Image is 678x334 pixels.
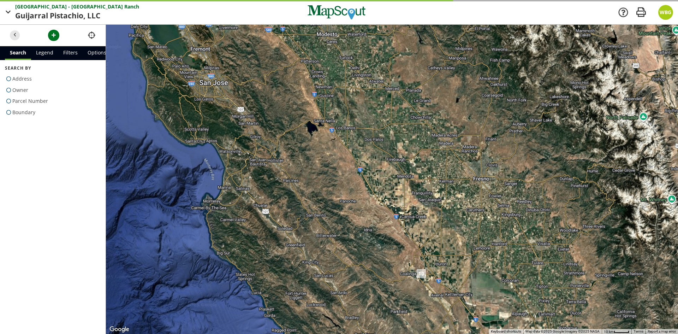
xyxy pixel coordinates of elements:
img: MapScout [307,2,366,22]
a: Report a map error [648,329,676,333]
span: Guijarral Pistachio, [15,10,87,22]
span: LLC [87,10,100,22]
span: Map data ©2025 Google Imagery ©2025 NASA [525,329,600,333]
a: Terms [634,329,643,333]
a: Support Docs [618,7,629,18]
button: Map Scale: 10 km per 40 pixels [602,329,631,334]
a: Legend [31,46,58,60]
div: 10 [417,269,426,278]
span: 10 km [604,330,614,334]
span: WBG [660,9,671,16]
span: [GEOGRAPHIC_DATA] - [GEOGRAPHIC_DATA] [15,3,124,10]
span: Ranch [124,3,139,10]
a: Search [5,46,31,60]
span: Parcel Number [12,95,48,107]
button: Keyboard shortcuts [491,329,521,334]
span: Search By [5,65,101,71]
span: Address [12,73,32,84]
span: Owner [12,84,28,96]
span: Boundary [12,107,35,118]
a: Filters [58,46,83,60]
img: Google [108,325,131,334]
a: Options [83,46,111,60]
a: Open this area in Google Maps (opens a new window) [108,325,131,334]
